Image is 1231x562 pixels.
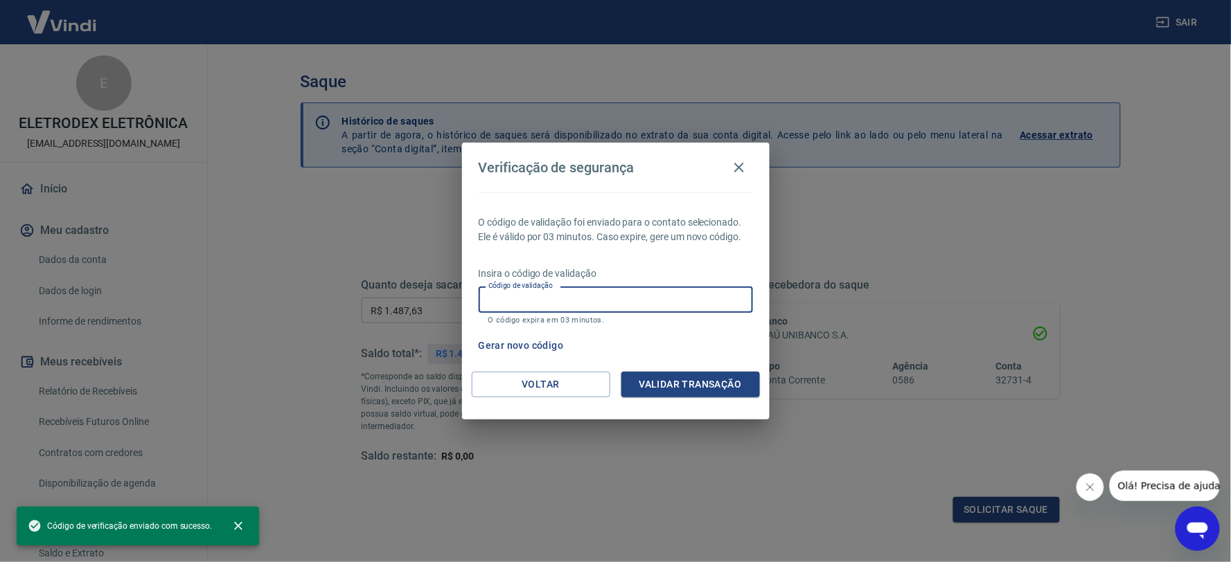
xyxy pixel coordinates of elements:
span: Código de verificação enviado com sucesso. [28,519,212,533]
iframe: Botão para abrir a janela de mensagens [1176,507,1220,551]
p: O código expira em 03 minutos. [488,316,743,325]
button: Gerar novo código [473,333,569,359]
button: close [223,511,254,541]
button: Voltar [472,372,610,397]
iframe: Mensagem da empresa [1110,471,1220,501]
p: O código de validação foi enviado para o contato selecionado. Ele é válido por 03 minutos. Caso e... [479,215,753,244]
button: Validar transação [621,372,760,397]
label: Código de validação [488,280,553,291]
span: Olá! Precisa de ajuda? [8,10,116,21]
iframe: Fechar mensagem [1077,473,1104,501]
h4: Verificação de segurança [479,159,635,176]
p: Insira o código de validação [479,266,753,281]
